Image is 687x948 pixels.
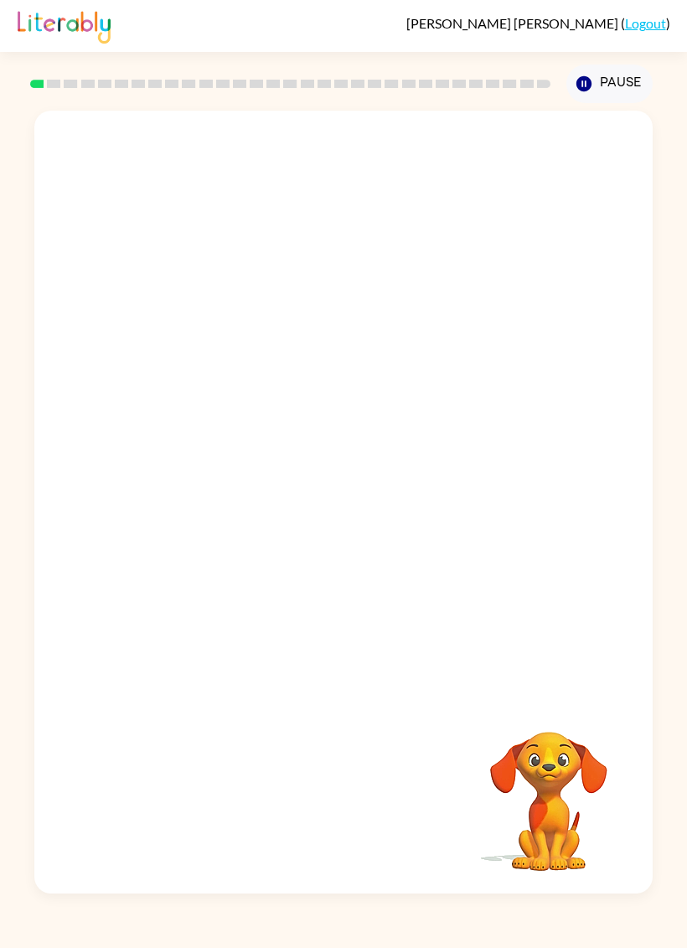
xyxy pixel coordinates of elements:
img: Literably [18,7,111,44]
span: [PERSON_NAME] [PERSON_NAME] [406,15,621,31]
div: ( ) [406,15,670,31]
button: Pause [566,65,653,103]
video: Your browser must support playing .mp4 files to use Literably. Please try using another browser. [465,706,633,873]
a: Logout [625,15,666,31]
